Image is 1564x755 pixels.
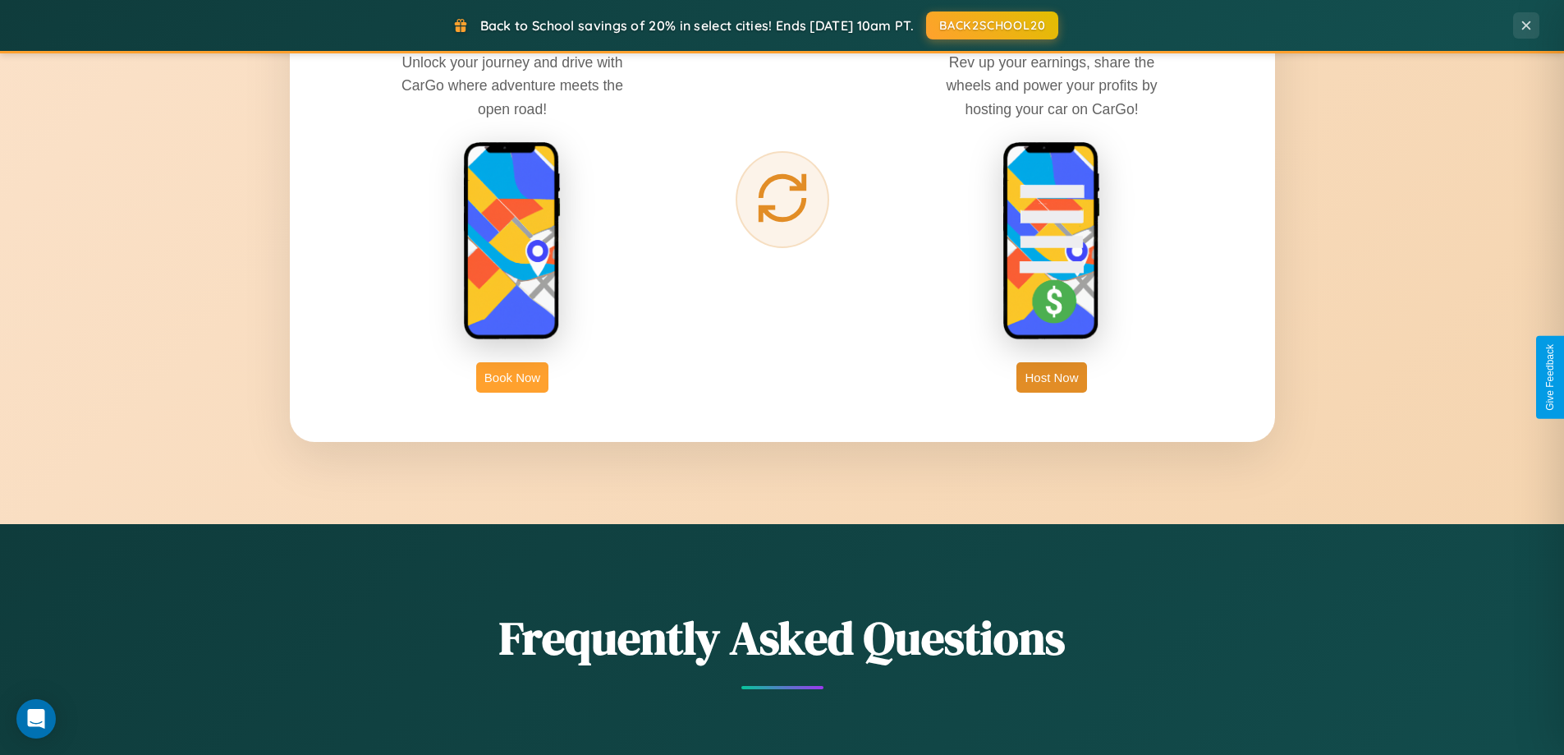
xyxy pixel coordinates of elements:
div: Open Intercom Messenger [16,699,56,739]
button: BACK2SCHOOL20 [926,12,1058,39]
p: Rev up your earnings, share the wheels and power your profits by hosting your car on CarGo! [929,51,1175,120]
p: Unlock your journey and drive with CarGo where adventure meets the open road! [389,51,635,120]
div: Give Feedback [1544,344,1556,411]
button: Book Now [476,362,548,393]
img: host phone [1002,141,1101,342]
h2: Frequently Asked Questions [290,606,1275,670]
span: Back to School savings of 20% in select cities! Ends [DATE] 10am PT. [480,17,914,34]
img: rent phone [463,141,562,342]
button: Host Now [1016,362,1086,393]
